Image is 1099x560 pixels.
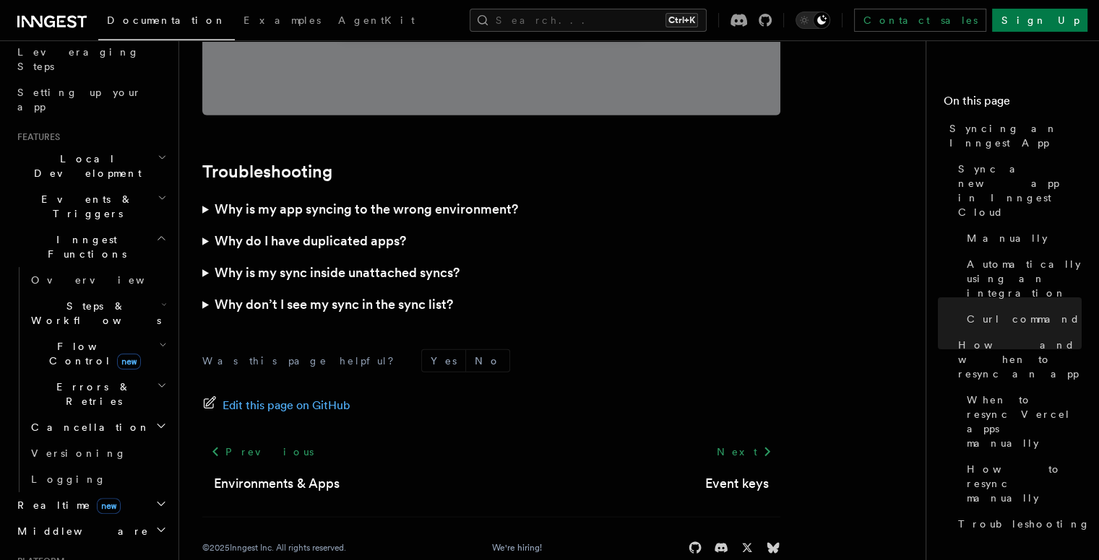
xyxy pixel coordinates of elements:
button: Search...Ctrl+K [470,9,707,32]
span: Troubleshooting [958,517,1090,531]
span: Features [12,131,60,143]
span: new [117,354,141,369]
span: Automatically using an integration [967,257,1082,300]
a: Logging [25,466,170,492]
h3: Why do I have duplicated apps? [215,231,406,251]
span: Setting up your app [17,87,142,113]
a: How to resync manually [961,456,1082,511]
div: © 2025 Inngest Inc. All rights reserved. [202,542,346,554]
a: Curl command [961,306,1082,332]
a: Setting up your app [12,79,170,120]
span: Errors & Retries [25,380,157,408]
button: Steps & Workflows [25,293,170,333]
span: Middleware [12,524,149,538]
span: Overview [31,274,180,286]
span: Local Development [12,152,158,180]
a: Next [707,439,780,465]
span: Curl command [967,312,1080,326]
span: Events & Triggers [12,192,158,221]
a: Troubleshooting [952,511,1082,537]
a: How and when to resync an app [952,332,1082,387]
a: Event keys [705,473,769,494]
summary: Why is my app syncing to the wrong environment? [202,193,780,225]
span: How to resync manually [967,462,1082,505]
button: Cancellation [25,414,170,440]
span: AgentKit [338,14,415,26]
h3: Why is my app syncing to the wrong environment? [215,199,518,219]
span: Steps & Workflows [25,299,161,328]
span: How and when to resync an app [958,338,1082,381]
button: Local Development [12,146,170,186]
span: Versioning [31,447,126,459]
h3: Why is my sync inside unattached syncs? [215,263,460,283]
span: When to resync Vercel apps manually [967,393,1082,450]
a: AgentKit [329,4,423,39]
a: Versioning [25,440,170,466]
a: Documentation [98,4,235,40]
a: Examples [235,4,329,39]
a: We're hiring! [492,542,542,554]
a: When to resync Vercel apps manually [961,387,1082,456]
span: Edit this page on GitHub [223,395,350,416]
a: Manually [961,225,1082,251]
span: Documentation [107,14,226,26]
button: Toggle dark mode [796,12,830,29]
span: Manually [967,231,1048,245]
span: Flow Control [25,339,159,368]
span: Sync a new app in Inngest Cloud [958,162,1082,219]
span: Syncing an Inngest App [949,121,1082,150]
summary: Why is my sync inside unattached syncs? [202,257,780,289]
span: Examples [243,14,321,26]
span: Leveraging Steps [17,46,139,72]
a: Troubleshooting [202,162,332,182]
a: Sign Up [992,9,1087,32]
button: Realtimenew [12,492,170,518]
h4: On this page [944,92,1082,115]
a: Environments & Apps [214,473,340,494]
summary: Why do I have duplicated apps? [202,225,780,257]
a: Leveraging Steps [12,39,170,79]
span: new [97,498,121,514]
span: Logging [31,473,106,485]
a: Edit this page on GitHub [202,395,350,416]
div: Inngest Functions [12,267,170,492]
button: Middleware [12,518,170,544]
h3: Why don’t I see my sync in the sync list? [215,294,453,315]
a: Previous [202,439,322,465]
a: Overview [25,267,170,293]
a: Contact sales [854,9,986,32]
button: Events & Triggers [12,186,170,227]
button: No [466,350,509,372]
button: Flow Controlnew [25,333,170,374]
button: Yes [422,350,465,372]
p: Was this page helpful? [202,354,404,368]
a: Syncing an Inngest App [944,115,1082,156]
span: Inngest Functions [12,232,156,261]
button: Inngest Functions [12,227,170,267]
span: Realtime [12,498,121,512]
span: Cancellation [25,420,150,434]
kbd: Ctrl+K [665,13,698,27]
summary: Why don’t I see my sync in the sync list? [202,289,780,320]
button: Errors & Retries [25,374,170,414]
a: Automatically using an integration [961,251,1082,306]
a: Sync a new app in Inngest Cloud [952,156,1082,225]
